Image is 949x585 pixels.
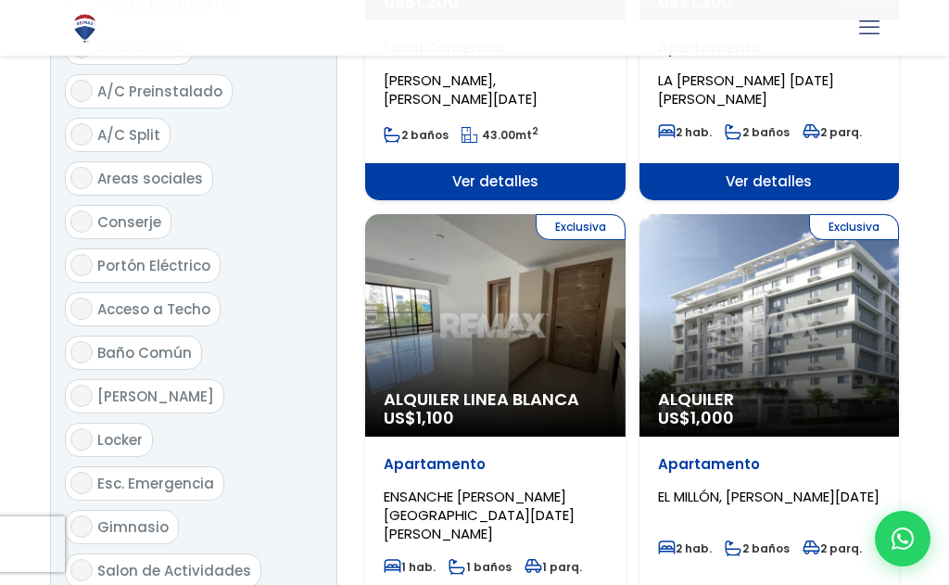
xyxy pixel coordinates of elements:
[97,430,143,450] span: Locker
[70,210,93,233] input: Conserje
[70,298,93,320] input: Acceso a Techo
[525,559,582,575] span: 1 parq.
[658,540,712,556] span: 2 hab.
[97,125,160,145] span: A/C Split
[97,299,210,319] span: Acceso a Techo
[70,167,93,189] input: Areas sociales
[384,455,607,474] p: Apartamento
[70,385,93,407] input: [PERSON_NAME]
[365,163,626,200] span: Ver detalles
[97,212,161,232] span: Conserje
[70,341,93,363] input: Baño Común
[384,559,436,575] span: 1 hab.
[69,12,101,45] img: Logo de REMAX
[70,472,93,494] input: Esc. Emergencia
[658,455,881,474] p: Apartamento
[97,561,251,580] span: Salon de Actividades
[70,80,93,102] input: A/C Preinstalado
[70,559,93,581] input: Salon de Actividades
[532,124,538,138] sup: 2
[462,127,538,143] span: mt
[803,540,862,556] span: 2 parq.
[384,390,607,409] span: Alquiler Linea Blanca
[97,343,192,362] span: Baño Común
[449,559,512,575] span: 1 baños
[384,70,538,108] span: [PERSON_NAME], [PERSON_NAME][DATE]
[97,169,203,188] span: Areas sociales
[97,256,210,275] span: Portón Eléctrico
[725,124,790,140] span: 2 baños
[70,254,93,276] input: Portón Eléctrico
[384,127,449,143] span: 2 baños
[803,124,862,140] span: 2 parq.
[70,515,93,538] input: Gimnasio
[690,406,734,429] span: 1,000
[70,428,93,451] input: Locker
[658,70,834,108] span: LA [PERSON_NAME] [DATE][PERSON_NAME]
[809,214,899,240] span: Exclusiva
[658,124,712,140] span: 2 hab.
[97,387,214,406] span: [PERSON_NAME]
[416,406,454,429] span: 1,100
[639,163,900,200] span: Ver detalles
[97,474,214,493] span: Esc. Emergencia
[658,406,734,429] span: US$
[70,123,93,146] input: A/C Split
[384,487,575,543] span: ENSANCHE [PERSON_NAME][GEOGRAPHIC_DATA][DATE][PERSON_NAME]
[97,517,169,537] span: Gimnasio
[97,82,222,101] span: A/C Preinstalado
[854,12,885,44] a: mobile menu
[384,406,454,429] span: US$
[536,214,626,240] span: Exclusiva
[482,127,515,143] span: 43.00
[658,390,881,409] span: Alquiler
[725,540,790,556] span: 2 baños
[658,487,879,506] span: EL MILLÓN, [PERSON_NAME][DATE]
